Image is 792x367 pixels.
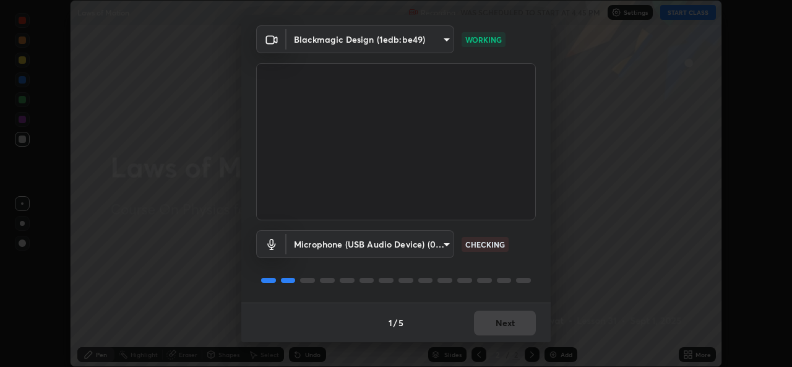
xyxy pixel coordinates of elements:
[286,230,454,258] div: Blackmagic Design (1edb:be49)
[465,34,502,45] p: WORKING
[398,316,403,329] h4: 5
[465,239,505,250] p: CHECKING
[389,316,392,329] h4: 1
[394,316,397,329] h4: /
[286,25,454,53] div: Blackmagic Design (1edb:be49)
